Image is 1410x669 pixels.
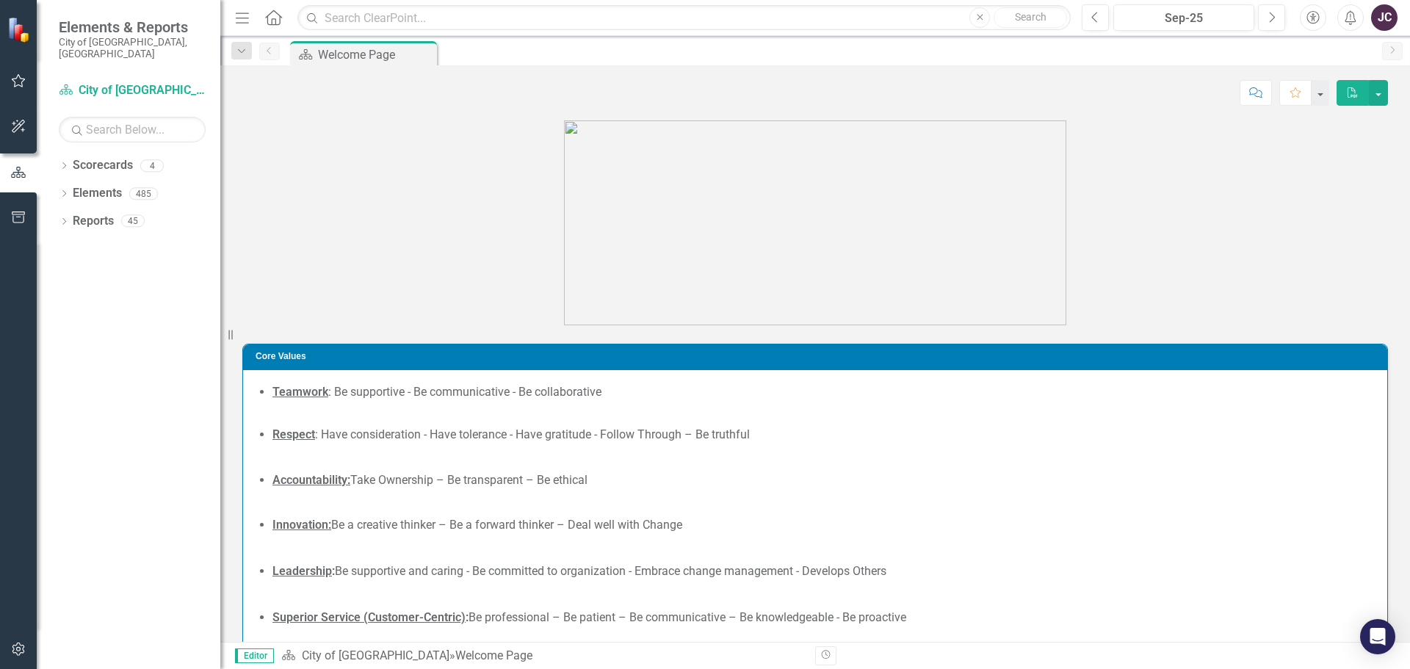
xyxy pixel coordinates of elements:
strong: : [332,564,335,578]
a: Scorecards [73,157,133,174]
input: Search Below... [59,117,206,142]
li: Be a creative thinker – Be a forward thinker – Deal well with Change [272,517,1373,534]
div: 4 [140,159,164,172]
u: Superior Service (Customer-Centric) [272,610,466,624]
span: Editor [235,648,274,663]
button: Sep-25 [1113,4,1254,31]
u: Teamwork [272,385,328,399]
li: Be supportive and caring - Be committed to organization - Embrace change management - Develops Ot... [272,563,1373,580]
a: City of [GEOGRAPHIC_DATA] [59,82,206,99]
strong: : [466,610,469,624]
span: Elements & Reports [59,18,206,36]
li: Be professional – Be patient – Be communicative – Be knowledgeable - Be proactive [272,610,1373,626]
li: : Have consideration - Have tolerance - Have gratitude - Follow Through – Be truthful [272,427,1373,444]
a: Elements [73,185,122,202]
div: 485 [129,187,158,200]
button: Search [994,7,1067,28]
strong: Respect [272,427,315,441]
a: Reports [73,213,114,230]
h3: Core Values [256,352,1380,361]
strong: Innovation: [272,518,331,532]
div: Welcome Page [318,46,433,64]
img: ClearPoint Strategy [7,17,33,43]
strong: Accountability: [272,473,350,487]
input: Search ClearPoint... [297,5,1071,31]
li: Take Ownership – Be transparent – Be ethical [272,472,1373,489]
div: 45 [121,215,145,228]
div: Welcome Page [455,648,532,662]
a: City of [GEOGRAPHIC_DATA] [302,648,449,662]
div: Sep-25 [1118,10,1249,27]
small: City of [GEOGRAPHIC_DATA], [GEOGRAPHIC_DATA] [59,36,206,60]
u: Leadership [272,564,332,578]
div: » [281,648,804,665]
li: : Be supportive - Be communicative - Be collaborative [272,384,1373,401]
div: Open Intercom Messenger [1360,619,1395,654]
button: JC [1371,4,1398,31]
span: Search [1015,11,1046,23]
img: 636613840959600000.png [564,120,1066,325]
